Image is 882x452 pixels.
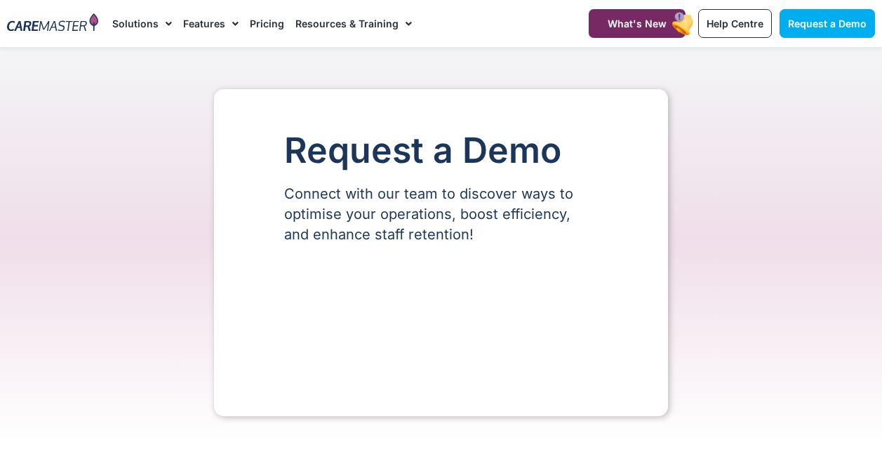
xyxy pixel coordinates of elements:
span: Help Centre [707,18,763,29]
a: Help Centre [698,9,772,38]
a: Request a Demo [780,9,875,38]
span: Request a Demo [788,18,867,29]
span: What's New [608,18,667,29]
img: CareMaster Logo [7,13,98,34]
iframe: Form 0 [284,269,598,374]
p: Connect with our team to discover ways to optimise your operations, boost efficiency, and enhance... [284,184,598,245]
h1: Request a Demo [284,131,598,170]
a: What's New [589,9,686,38]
